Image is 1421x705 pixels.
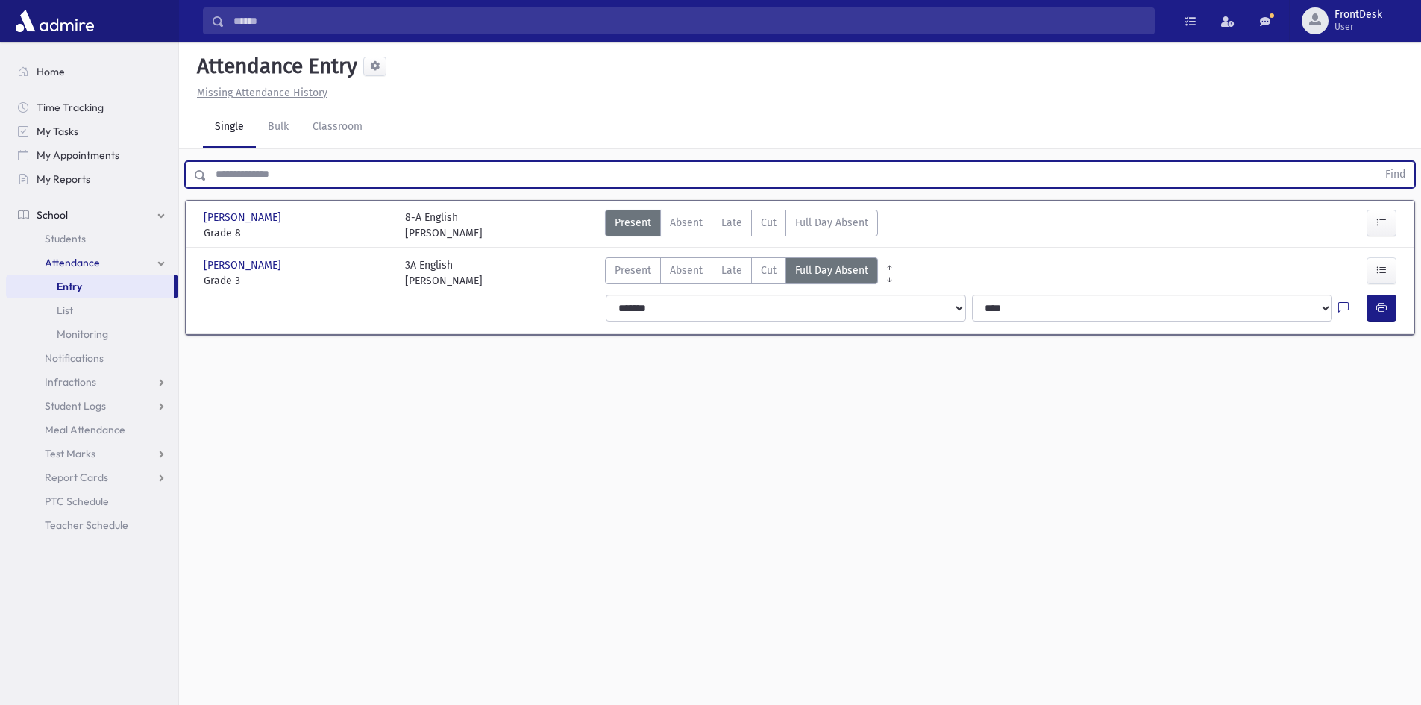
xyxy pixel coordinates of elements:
span: [PERSON_NAME] [204,257,284,273]
span: My Reports [37,172,90,186]
span: Late [721,263,742,278]
span: Full Day Absent [795,263,868,278]
a: Attendance [6,251,178,275]
a: Test Marks [6,442,178,466]
a: Notifications [6,346,178,370]
span: FrontDesk [1334,9,1382,21]
span: User [1334,21,1382,33]
div: 8-A English [PERSON_NAME] [405,210,483,241]
a: Meal Attendance [6,418,178,442]
a: Single [203,107,256,148]
a: Student Logs [6,394,178,418]
div: 3A English [PERSON_NAME] [405,257,483,289]
a: Monitoring [6,322,178,346]
div: AttTypes [605,210,878,241]
span: Present [615,215,651,231]
span: Grade 8 [204,225,390,241]
span: List [57,304,73,317]
h5: Attendance Entry [191,54,357,79]
span: School [37,208,68,222]
span: My Tasks [37,125,78,138]
a: My Appointments [6,143,178,167]
span: Time Tracking [37,101,104,114]
span: My Appointments [37,148,119,162]
span: PTC Schedule [45,495,109,508]
span: Report Cards [45,471,108,484]
a: Missing Attendance History [191,87,327,99]
span: Cut [761,263,777,278]
span: Cut [761,215,777,231]
span: Late [721,215,742,231]
span: Meal Attendance [45,423,125,436]
a: Entry [6,275,174,298]
span: Monitoring [57,328,108,341]
a: My Reports [6,167,178,191]
span: Absent [670,215,703,231]
a: Report Cards [6,466,178,489]
a: Infractions [6,370,178,394]
u: Missing Attendance History [197,87,327,99]
button: Find [1376,162,1414,187]
span: Teacher Schedule [45,518,128,532]
span: Present [615,263,651,278]
span: Infractions [45,375,96,389]
div: AttTypes [605,257,878,289]
span: Students [45,232,86,245]
a: School [6,203,178,227]
a: Home [6,60,178,84]
span: Attendance [45,256,100,269]
span: Home [37,65,65,78]
a: List [6,298,178,322]
img: AdmirePro [12,6,98,36]
a: PTC Schedule [6,489,178,513]
span: Entry [57,280,82,293]
a: Teacher Schedule [6,513,178,537]
a: Bulk [256,107,301,148]
a: Time Tracking [6,95,178,119]
a: Students [6,227,178,251]
span: Test Marks [45,447,95,460]
a: My Tasks [6,119,178,143]
span: Full Day Absent [795,215,868,231]
span: Notifications [45,351,104,365]
span: Absent [670,263,703,278]
input: Search [225,7,1154,34]
span: [PERSON_NAME] [204,210,284,225]
span: Student Logs [45,399,106,413]
span: Grade 3 [204,273,390,289]
a: Classroom [301,107,374,148]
